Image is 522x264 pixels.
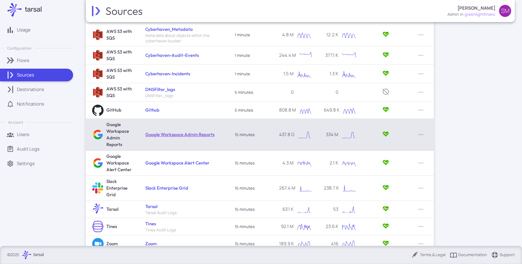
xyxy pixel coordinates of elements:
[145,132,214,137] a: Google Workspace Admin Reports
[416,87,426,97] button: Row Actions
[460,11,463,18] span: in
[229,119,273,151] td: 15 minutes
[295,238,314,250] div: Chart. Highcharts interactive chart.
[416,105,426,115] button: Row Actions
[340,29,358,41] svg: Interactive chart
[465,11,495,18] span: greenlightfinanc
[450,251,487,259] a: Documentation
[106,121,135,148] h6: Google Workspace Admin Reports
[295,220,314,233] div: Chart. Highcharts interactive chart.
[416,239,426,249] button: Row Actions
[106,67,135,80] h6: AWS S3 with SQS
[145,221,156,227] a: Tines
[295,157,314,169] div: Chart. Highcharts interactive chart.
[295,220,314,233] svg: Interactive chart
[340,238,358,250] svg: Interactive chart
[382,31,389,39] span: Active
[457,5,495,11] p: [PERSON_NAME]
[340,203,358,215] svg: Interactive chart
[229,218,273,235] td: 15 minutes
[340,49,358,61] div: Chart. Highcharts interactive chart.
[145,86,175,92] a: DNSFilter_logs
[382,106,389,115] span: Active
[7,46,31,51] p: Configuration
[145,185,188,191] a: Slack Enterprise Grid
[295,68,314,80] div: Chart. Highcharts interactive chart.
[106,49,135,62] h6: AWS S3 with SQS
[229,83,273,102] td: 5 minutes
[324,89,338,96] p: 0
[92,157,104,169] img: Google Workspace Alert Center
[295,157,314,169] svg: Interactive chart
[279,89,294,96] p: 0
[416,183,426,193] button: Row Actions
[145,210,177,215] span: Tarsal Audit Logs
[447,11,459,18] div: admin
[295,203,314,215] svg: Interactive chart
[279,160,294,166] p: 4.3 M
[92,50,104,61] img: AWS S3 with SQS
[340,182,358,194] svg: Interactive chart
[229,235,273,253] td: 15 minutes
[382,130,389,139] span: Active
[145,227,176,233] span: Tines Audit Logs
[92,221,104,232] img: Tines
[106,153,135,173] h6: Google Workspace Alert Center
[491,251,515,259] a: Support
[295,29,314,41] svg: Interactive chart
[145,33,224,44] span: meta data about objects within the cyberhaven bucket
[324,160,338,166] p: 2.1 K
[17,160,35,167] p: Settings
[340,220,358,233] div: Chart. Highcharts interactive chart.
[92,86,104,98] img: AWS S3 with SQS
[279,206,294,213] p: 63.1 K
[297,104,314,116] div: Chart. Highcharts interactive chart.
[7,252,19,258] p: © 2025
[324,70,338,77] p: 1.3 K
[416,158,426,168] button: Row Actions
[279,70,294,77] p: 1.5 M
[324,206,338,213] p: 53
[416,222,426,231] button: Row Actions
[340,220,358,233] svg: Interactive chart
[382,240,389,248] span: Active
[145,71,190,77] a: Cyberhaven-Incidents
[92,238,104,249] img: Zoom
[229,65,273,83] td: 1 minute
[279,31,294,38] p: 4.8 M
[106,107,121,113] h6: GitHub
[297,182,314,194] svg: Interactive chart
[295,68,314,80] svg: Interactive chart
[229,102,273,119] td: 5 minutes
[229,201,273,218] td: 15 minutes
[17,86,44,93] p: Destinations
[324,31,338,38] p: 12.2 K
[416,204,426,214] button: Row Actions
[229,151,273,176] td: 15 minutes
[324,107,340,113] p: 649.8 K
[382,159,389,168] span: Active
[411,251,446,259] a: Terms & Legal
[145,93,175,98] span: DNSFilter_logs
[92,68,104,80] img: AWS S3 with SQS
[297,104,314,116] svg: Interactive chart
[297,49,314,61] svg: Interactive chart
[106,86,135,99] h6: AWS S3 with SQS
[145,241,157,246] a: Zoom
[279,52,296,59] p: 244.4 M
[340,238,358,250] div: Chart. Highcharts interactive chart.
[229,46,273,65] td: 1 minute
[340,182,358,194] div: Chart. Highcharts interactive chart.
[106,206,118,213] h6: Tarsal
[92,29,104,41] img: AWS S3 with SQS
[229,176,273,201] td: 15 minutes
[279,185,295,191] p: 267.4 M
[92,204,104,215] img: Tarsal
[340,68,358,80] div: Chart. Highcharts interactive chart.
[92,129,104,140] img: Google Workspace Admin Reports
[279,223,294,230] p: 92.1 M
[340,29,358,41] div: Chart. Highcharts interactive chart.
